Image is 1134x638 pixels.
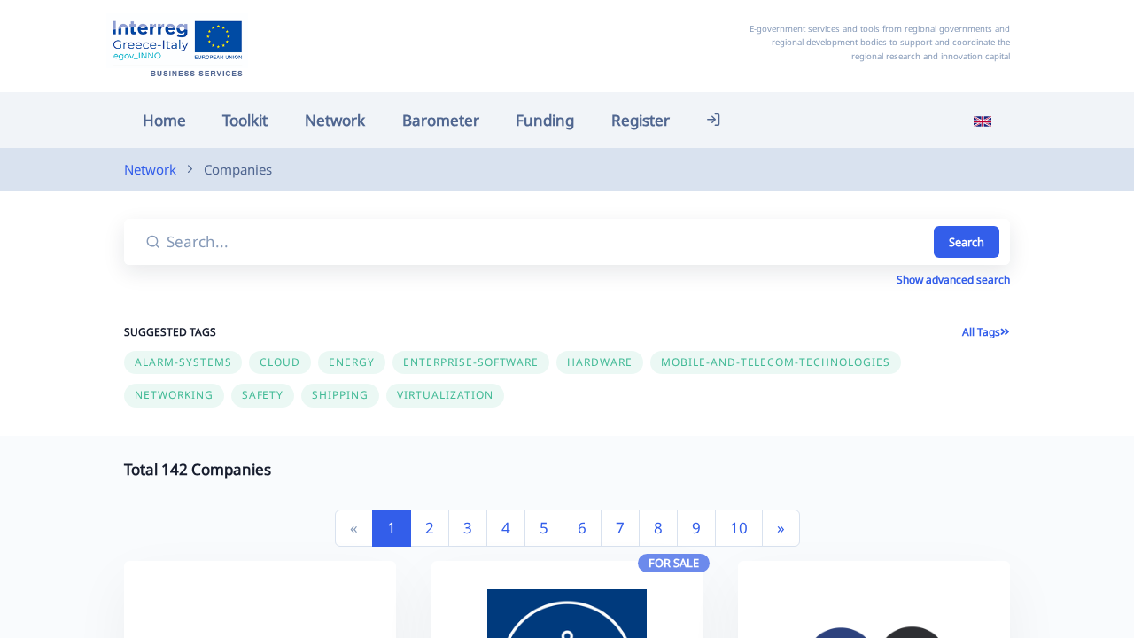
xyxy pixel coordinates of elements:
[205,101,287,139] a: Toolkit
[106,13,248,79] img: Home
[242,387,284,402] span: safety
[777,517,785,538] span: »
[650,350,908,370] a: mobile-and-telecom-technologies
[135,354,231,370] span: alarm-systems
[386,383,510,403] a: virtualization
[448,510,487,547] a: 3
[231,383,302,403] a: safety
[329,354,375,370] span: energy
[639,510,678,547] a: 8
[486,510,525,547] a: 4
[410,510,449,547] a: 2
[124,324,549,341] h6: SUGGESTED TAGS
[124,101,205,139] a: Home
[974,113,991,130] img: en_flag.svg
[163,219,931,266] input: Search...
[593,101,688,139] a: Register
[372,510,411,547] a: 1
[563,510,602,547] a: 6
[318,350,392,370] a: energy
[556,350,650,370] a: hardware
[286,101,384,139] a: Network
[384,101,498,139] a: Barometer
[524,510,563,547] a: 5
[403,354,539,370] span: enterprise-software
[962,324,1010,339] a: All Tags
[567,354,633,370] span: hardware
[312,387,369,402] span: shipping
[497,101,593,139] a: Funding
[260,354,300,370] span: cloud
[638,554,710,572] span: For sale
[124,383,231,403] a: networking
[677,510,716,547] a: 9
[715,510,763,547] a: 10
[124,459,271,479] strong: Total 142 Companies
[301,383,386,403] a: shipping
[176,159,272,180] li: Companies
[392,350,556,370] a: enterprise-software
[934,226,999,259] button: Search
[124,159,176,180] a: Network
[124,350,249,370] a: alarm-systems
[661,354,890,370] span: mobile-and-telecom-technologies
[249,350,318,370] a: cloud
[397,387,493,402] span: virtualization
[601,510,640,547] a: 7
[135,387,214,402] span: networking
[897,272,1010,287] a: Show advanced search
